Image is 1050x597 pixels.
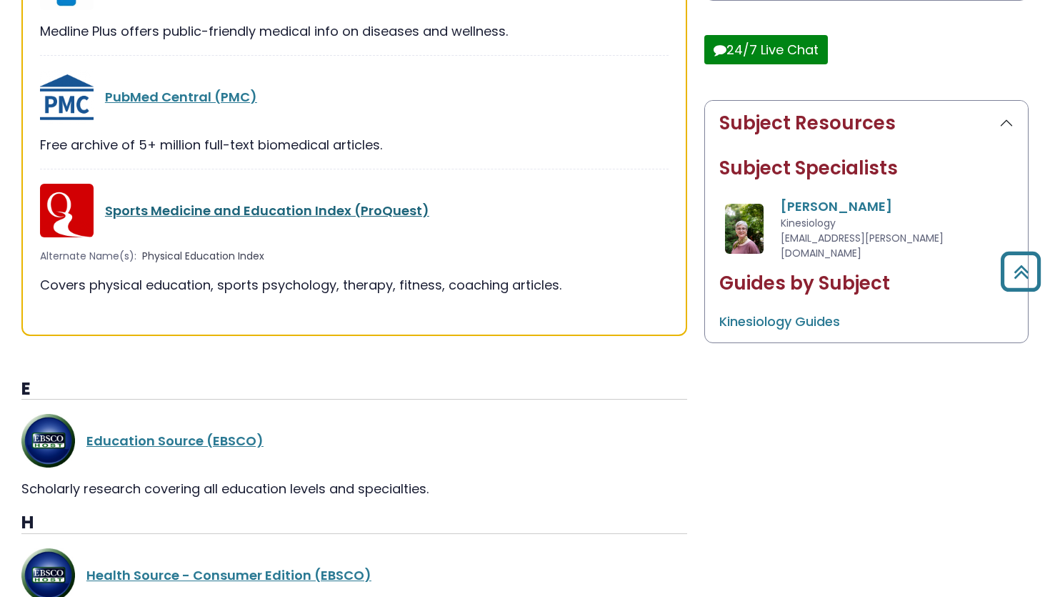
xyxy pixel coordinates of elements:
a: PubMed Central (PMC) [105,88,257,106]
div: Scholarly research covering all education levels and specialties. [21,479,687,498]
a: Kinesiology Guides [719,312,840,330]
h2: Subject Specialists [719,157,1014,179]
button: 24/7 Live Chat [704,35,828,64]
h2: Guides by Subject [719,272,1014,295]
button: Subject Resources [705,101,1028,146]
a: Back to Top [995,258,1046,285]
img: Francene Lewis [725,204,764,254]
a: [PERSON_NAME] [781,197,892,215]
h3: H [21,513,687,534]
div: Medline Plus offers public-friendly medical info on diseases and wellness. [40,21,669,41]
div: Covers physical education, sports psychology, therapy, fitness, coaching articles. [40,275,669,295]
span: Physical Education Index [142,249,264,264]
span: Kinesiology [781,216,836,230]
span: Alternate Name(s): [40,249,136,264]
a: Education Source (EBSCO) [86,432,264,450]
div: Free archive of 5+ million full-text biomedical articles. [40,135,669,154]
h3: E [21,379,687,400]
a: Health Source - Consumer Edition (EBSCO) [86,566,371,584]
span: [EMAIL_ADDRESS][PERSON_NAME][DOMAIN_NAME] [781,231,944,260]
a: Sports Medicine and Education Index (ProQuest) [105,202,429,219]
